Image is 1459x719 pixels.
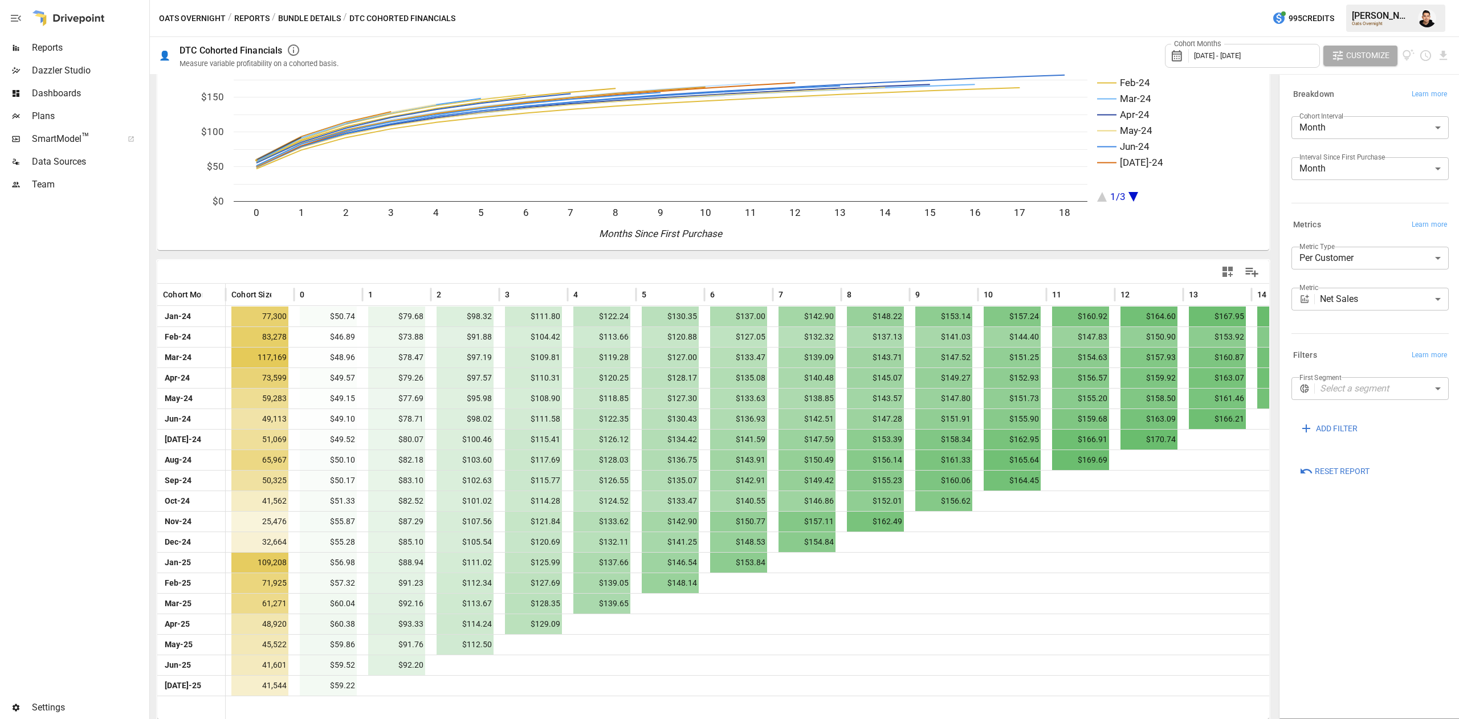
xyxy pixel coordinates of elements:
span: Apr-24 [163,368,191,388]
span: $171.23 [1257,307,1314,326]
text: 2 [343,207,349,218]
label: Cohort Interval [1299,111,1343,121]
div: 👤 [159,50,170,61]
span: $148.22 [847,307,904,326]
span: $50.10 [300,450,357,470]
span: $147.80 [915,389,972,408]
span: $87.29 [368,512,425,532]
span: $137.00 [710,307,767,326]
span: $145.07 [847,368,904,388]
span: $142.90 [642,512,699,532]
span: Dazzler Studio [32,64,147,77]
span: $97.19 [437,348,494,367]
span: $103.60 [437,450,494,470]
span: $164.60 [1120,307,1177,326]
span: $163.60 [1257,348,1314,367]
span: $111.58 [505,409,562,429]
span: Oct-24 [163,491,191,511]
span: $136.93 [710,409,767,429]
span: $50.17 [300,471,357,491]
span: $141.59 [710,430,767,450]
button: 995Credits [1268,8,1339,29]
div: / [343,11,347,26]
button: Sort [511,287,527,303]
text: 3 [388,207,394,218]
span: ™ [81,130,89,145]
span: $79.26 [368,368,425,388]
span: $121.84 [505,512,562,532]
span: 0 [300,289,304,300]
span: $162.49 [847,512,904,532]
label: First Segment [1299,373,1342,382]
text: 7 [568,207,573,218]
text: Months Since First Purchase [599,228,723,239]
span: Sep-24 [163,471,193,491]
span: $154.63 [1052,348,1109,367]
span: 11 [1052,289,1061,300]
span: Jan-24 [163,307,193,326]
text: 11 [745,207,756,218]
span: $139.09 [779,348,836,367]
span: $127.00 [642,348,699,367]
span: $161.33 [915,450,972,470]
div: Oats Overnight [1352,21,1411,26]
text: 6 [523,207,529,218]
span: $149.42 [779,471,836,491]
span: $146.86 [779,491,836,511]
span: $82.52 [368,491,425,511]
span: Learn more [1412,219,1447,231]
span: $115.41 [505,430,562,450]
span: 51,069 [231,430,288,450]
span: $130.43 [642,409,699,429]
span: 2 [437,289,441,300]
text: 17 [1014,207,1025,218]
span: $133.47 [710,348,767,367]
span: $162.95 [984,430,1041,450]
button: ADD FILTER [1291,418,1366,439]
button: Sort [1199,287,1215,303]
span: $169.69 [1052,450,1109,470]
button: Sort [305,287,321,303]
span: $167.95 [1189,307,1246,326]
em: Select a segment [1320,383,1389,394]
span: $161.46 [1189,389,1246,408]
span: $156.14 [847,450,904,470]
span: $133.62 [573,512,630,532]
button: Bundle Details [278,11,341,26]
span: $48.96 [300,348,357,367]
span: $151.91 [915,409,972,429]
span: $118.85 [573,389,630,408]
div: Net Sales [1320,288,1449,311]
span: 83,278 [231,327,288,347]
span: $150.49 [779,450,836,470]
span: 32,664 [231,532,288,552]
span: Feb-24 [163,327,193,347]
span: $91.88 [437,327,494,347]
span: $140.55 [710,491,767,511]
div: DTC Cohorted Financials [180,45,282,56]
span: Plans [32,109,147,123]
span: $51.33 [300,491,357,511]
span: $134.42 [642,430,699,450]
span: 41,562 [231,491,288,511]
span: [DATE]-24 [163,430,203,450]
button: Sort [1062,287,1078,303]
span: $104.42 [505,327,562,347]
span: $110.31 [505,368,562,388]
span: $152.93 [984,368,1041,388]
button: Sort [442,287,458,303]
text: 9 [658,207,663,218]
span: $132.32 [779,327,836,347]
span: $128.17 [642,368,699,388]
button: Download report [1437,49,1450,62]
span: $136.75 [642,450,699,470]
span: $155.23 [847,471,904,491]
span: $166.21 [1189,409,1246,429]
div: [PERSON_NAME] [1352,10,1411,21]
span: Aug-24 [163,450,193,470]
span: 10 [984,289,993,300]
text: 12 [789,207,801,218]
span: $150.90 [1120,327,1177,347]
span: 77,300 [231,307,288,326]
span: 12 [1120,289,1130,300]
